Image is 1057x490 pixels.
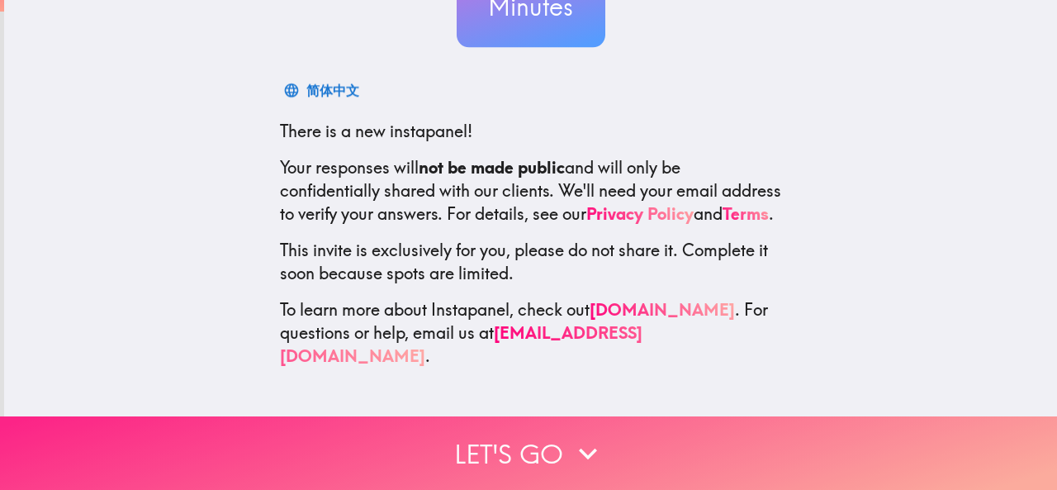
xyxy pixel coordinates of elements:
[280,156,782,226] p: Your responses will and will only be confidentially shared with our clients. We'll need your emai...
[419,157,565,178] b: not be made public
[723,203,769,224] a: Terms
[280,121,472,141] span: There is a new instapanel!
[280,298,782,368] p: To learn more about Instapanel, check out . For questions or help, email us at .
[306,78,359,102] div: 简体中文
[590,299,735,320] a: [DOMAIN_NAME]
[280,74,366,107] button: 简体中文
[586,203,694,224] a: Privacy Policy
[280,322,642,366] a: [EMAIL_ADDRESS][DOMAIN_NAME]
[280,239,782,285] p: This invite is exclusively for you, please do not share it. Complete it soon because spots are li...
